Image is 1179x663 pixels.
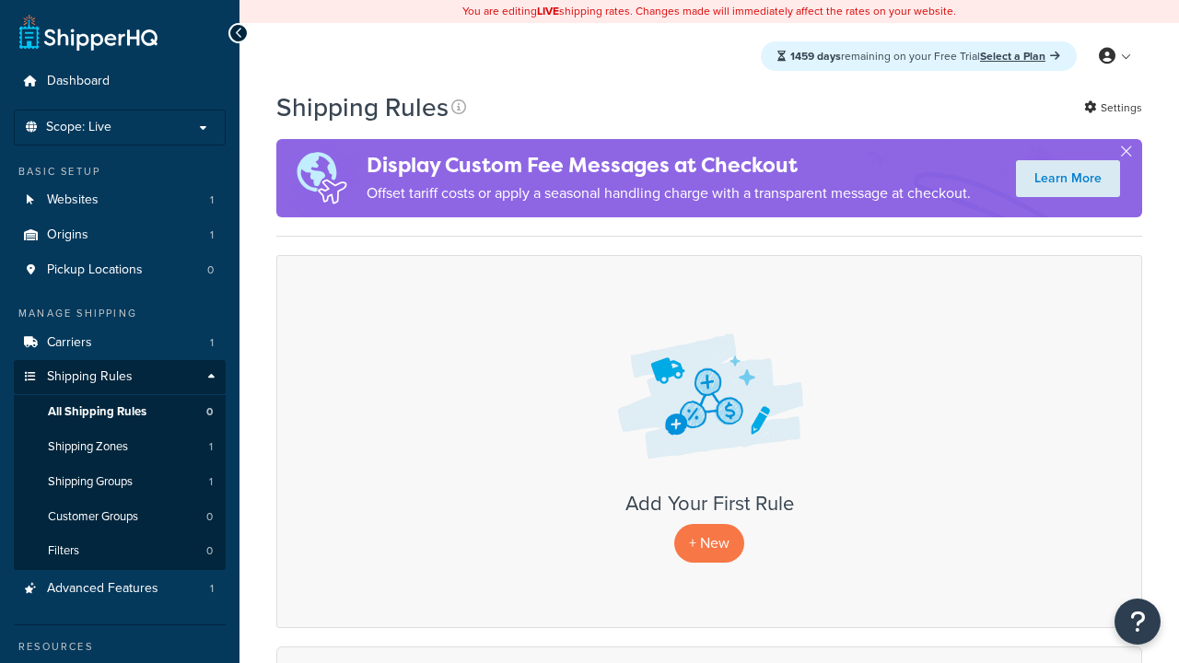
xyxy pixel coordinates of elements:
[14,306,226,321] div: Manage Shipping
[14,64,226,99] a: Dashboard
[48,474,133,490] span: Shipping Groups
[1016,160,1120,197] a: Learn More
[14,360,226,570] li: Shipping Rules
[14,218,226,252] a: Origins 1
[46,120,111,135] span: Scope: Live
[14,395,226,429] li: All Shipping Rules
[19,14,158,51] a: ShipperHQ Home
[367,150,971,180] h4: Display Custom Fee Messages at Checkout
[14,639,226,655] div: Resources
[674,524,744,562] p: + New
[206,509,213,525] span: 0
[210,192,214,208] span: 1
[206,404,213,420] span: 0
[48,439,128,455] span: Shipping Zones
[367,180,971,206] p: Offset tariff costs or apply a seasonal handling charge with a transparent message at checkout.
[790,48,841,64] strong: 1459 days
[47,335,92,351] span: Carriers
[14,500,226,534] a: Customer Groups 0
[14,183,226,217] li: Websites
[210,227,214,243] span: 1
[210,335,214,351] span: 1
[14,572,226,606] li: Advanced Features
[14,164,226,180] div: Basic Setup
[276,89,449,125] h1: Shipping Rules
[14,572,226,606] a: Advanced Features 1
[14,253,226,287] a: Pickup Locations 0
[207,262,214,278] span: 0
[47,262,143,278] span: Pickup Locations
[209,439,213,455] span: 1
[210,581,214,597] span: 1
[980,48,1060,64] a: Select a Plan
[276,139,367,217] img: duties-banner-06bc72dcb5fe05cb3f9472aba00be2ae8eb53ab6f0d8bb03d382ba314ac3c341.png
[47,74,110,89] span: Dashboard
[209,474,213,490] span: 1
[206,543,213,559] span: 0
[48,404,146,420] span: All Shipping Rules
[14,326,226,360] li: Carriers
[47,369,133,385] span: Shipping Rules
[47,227,88,243] span: Origins
[14,430,226,464] li: Shipping Zones
[1084,95,1142,121] a: Settings
[1115,599,1161,645] button: Open Resource Center
[48,509,138,525] span: Customer Groups
[48,543,79,559] span: Filters
[296,493,1123,515] h3: Add Your First Rule
[14,253,226,287] li: Pickup Locations
[14,430,226,464] a: Shipping Zones 1
[47,581,158,597] span: Advanced Features
[47,192,99,208] span: Websites
[14,326,226,360] a: Carriers 1
[14,534,226,568] a: Filters 0
[14,465,226,499] a: Shipping Groups 1
[14,218,226,252] li: Origins
[537,3,559,19] b: LIVE
[761,41,1077,71] div: remaining on your Free Trial
[14,500,226,534] li: Customer Groups
[14,183,226,217] a: Websites 1
[14,395,226,429] a: All Shipping Rules 0
[14,534,226,568] li: Filters
[14,465,226,499] li: Shipping Groups
[14,360,226,394] a: Shipping Rules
